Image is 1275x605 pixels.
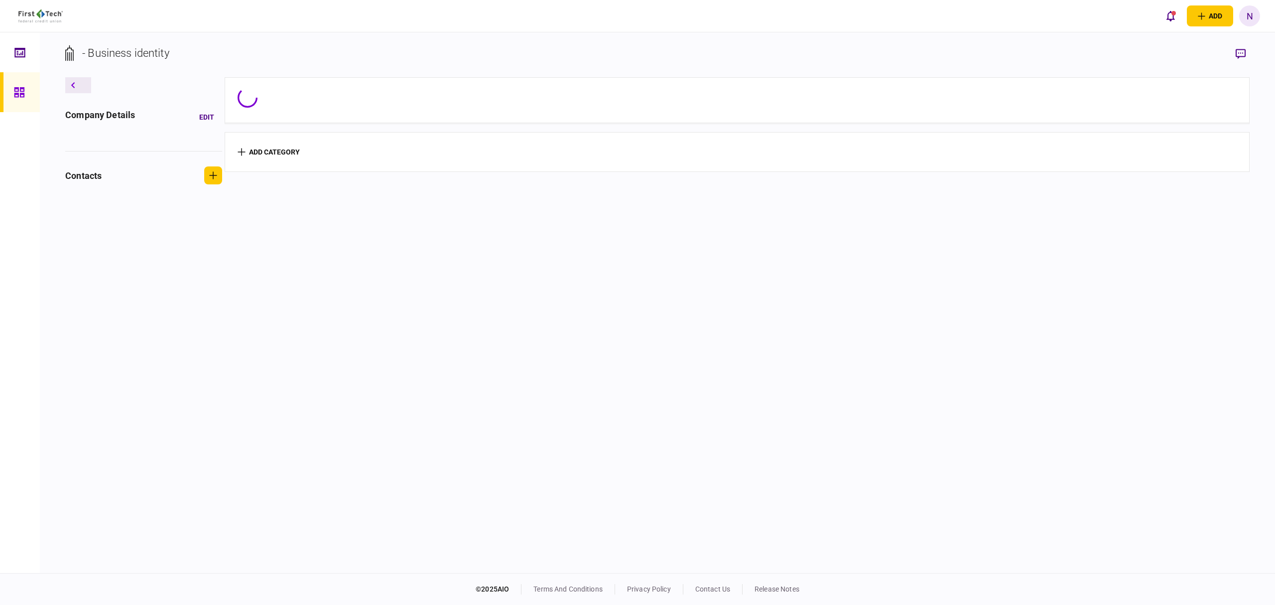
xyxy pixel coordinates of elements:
[695,585,730,593] a: contact us
[65,169,102,182] div: contacts
[755,585,799,593] a: release notes
[18,9,63,22] img: client company logo
[533,585,603,593] a: terms and conditions
[238,148,300,156] button: add category
[1160,5,1181,26] button: open notifications list
[191,108,222,126] button: Edit
[1239,5,1260,26] button: N
[476,584,521,595] div: © 2025 AIO
[65,108,135,126] div: company details
[82,45,169,61] div: - Business identity
[627,585,671,593] a: privacy policy
[1187,5,1233,26] button: open adding identity options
